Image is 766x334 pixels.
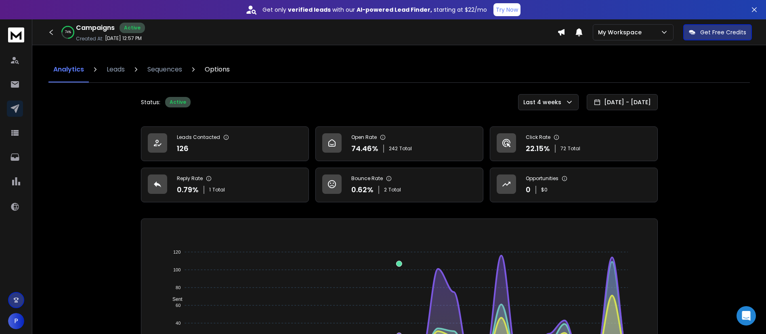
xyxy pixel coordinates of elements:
p: Get Free Credits [700,28,746,36]
tspan: 120 [173,250,180,254]
span: Total [399,145,412,152]
p: Get only with our starting at $22/mo [262,6,487,14]
span: Total [568,145,580,152]
span: 72 [560,145,566,152]
p: Leads Contacted [177,134,220,141]
h1: Campaigns [76,23,115,33]
p: Open Rate [351,134,377,141]
a: Leads Contacted126 [141,126,309,161]
p: Reply Rate [177,175,203,182]
span: Total [212,187,225,193]
p: Opportunities [526,175,558,182]
p: Try Now [496,6,518,14]
a: Click Rate22.15%72Total [490,126,658,161]
a: Analytics [48,57,89,82]
strong: AI-powered Lead Finder, [357,6,432,14]
span: Sent [166,296,183,302]
span: 242 [389,145,398,152]
p: 0.62 % [351,184,374,195]
p: Analytics [53,65,84,74]
a: Reply Rate0.79%1Total [141,168,309,202]
tspan: 100 [173,267,180,272]
p: Options [205,65,230,74]
p: 22.15 % [526,143,550,154]
a: Sequences [143,57,187,82]
p: Status: [141,98,160,106]
p: $ 0 [541,187,548,193]
span: 1 [209,187,211,193]
a: Opportunities0$0 [490,168,658,202]
p: 0 [526,184,531,195]
img: logo [8,27,24,42]
span: 2 [384,187,387,193]
span: Total [388,187,401,193]
strong: verified leads [288,6,331,14]
button: [DATE] - [DATE] [587,94,658,110]
a: Leads [102,57,130,82]
p: 74 % [65,30,71,35]
p: Created At: [76,36,103,42]
a: Open Rate74.46%242Total [315,126,483,161]
p: 74.46 % [351,143,378,154]
p: Click Rate [526,134,550,141]
tspan: 80 [176,285,180,290]
a: Options [200,57,235,82]
p: My Workspace [598,28,645,36]
tspan: 60 [176,303,180,308]
p: 0.79 % [177,184,199,195]
div: Active [120,23,145,33]
a: Bounce Rate0.62%2Total [315,168,483,202]
p: [DATE] 12:57 PM [105,35,142,42]
div: Active [165,97,191,107]
div: Open Intercom Messenger [737,306,756,326]
p: 126 [177,143,189,154]
p: Leads [107,65,125,74]
button: Try Now [493,3,520,16]
button: P [8,313,24,329]
p: Sequences [147,65,182,74]
p: Bounce Rate [351,175,383,182]
button: Get Free Credits [683,24,752,40]
tspan: 40 [176,321,180,326]
p: Last 4 weeks [523,98,565,106]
